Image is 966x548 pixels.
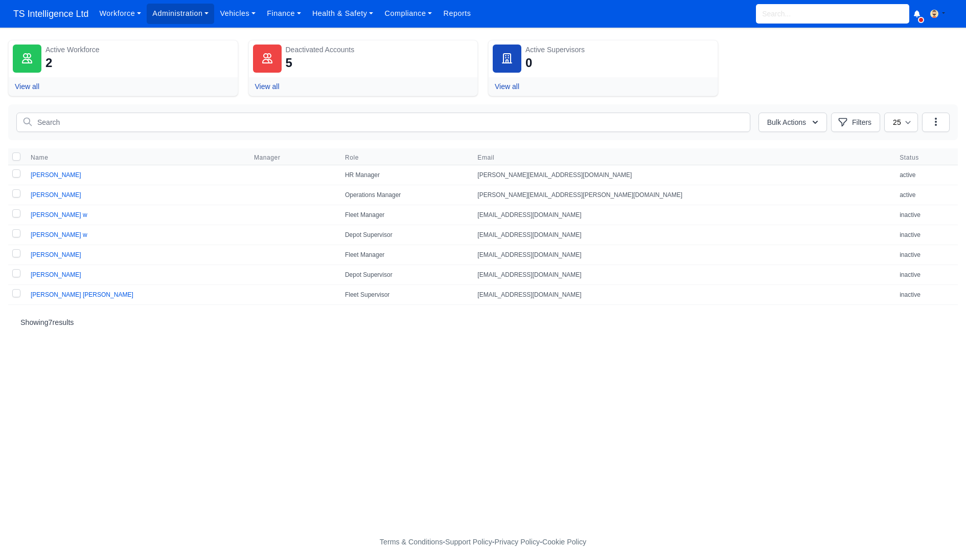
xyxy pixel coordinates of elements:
td: inactive [893,245,958,265]
td: [PERSON_NAME][EMAIL_ADDRESS][PERSON_NAME][DOMAIN_NAME] [471,185,893,205]
button: Role [345,154,367,162]
td: Operations Manager [339,185,471,205]
a: Cookie Policy [542,538,586,546]
a: Compliance [379,4,438,24]
span: Manager [254,154,281,162]
span: Email [477,154,887,162]
div: 0 [525,55,532,71]
td: Fleet Manager [339,245,471,265]
span: Name [31,154,48,162]
td: inactive [893,265,958,285]
td: inactive [893,225,958,245]
a: View all [15,82,39,91]
a: Finance [261,4,307,24]
td: [PERSON_NAME][EMAIL_ADDRESS][DOMAIN_NAME] [471,165,893,185]
button: Filters [831,113,880,132]
td: [EMAIL_ADDRESS][DOMAIN_NAME] [471,245,893,265]
button: Bulk Actions [758,113,827,132]
td: [EMAIL_ADDRESS][DOMAIN_NAME] [471,285,893,305]
td: [EMAIL_ADDRESS][DOMAIN_NAME] [471,265,893,285]
a: TS Intelligence Ltd [8,4,94,24]
a: Health & Safety [307,4,379,24]
td: Depot Supervisor [339,225,471,245]
a: Support Policy [445,538,492,546]
a: Workforce [94,4,147,24]
a: Privacy Policy [495,538,540,546]
a: [PERSON_NAME] [PERSON_NAME] [31,291,133,298]
a: [PERSON_NAME] [31,191,81,199]
td: Fleet Manager [339,205,471,225]
td: Fleet Supervisor [339,285,471,305]
a: [PERSON_NAME] [31,251,81,258]
a: View all [255,82,280,91]
div: Deactivated Accounts [286,45,474,55]
td: [EMAIL_ADDRESS][DOMAIN_NAME] [471,205,893,225]
td: inactive [893,285,958,305]
a: [PERSON_NAME] w [31,211,87,218]
td: HR Manager [339,165,471,185]
td: active [893,185,958,205]
div: Active Supervisors [525,45,714,55]
a: Administration [147,4,214,24]
td: [EMAIL_ADDRESS][DOMAIN_NAME] [471,225,893,245]
button: Manager [254,154,289,162]
a: View all [495,82,519,91]
input: Search [16,113,750,132]
a: Reports [438,4,476,24]
td: active [893,165,958,185]
div: 5 [286,55,292,71]
td: Depot Supervisor [339,265,471,285]
a: Vehicles [214,4,261,24]
a: Terms & Conditions [380,538,443,546]
div: Active Workforce [45,45,234,55]
div: - - - [192,536,774,548]
a: [PERSON_NAME] [31,271,81,278]
a: [PERSON_NAME] w [31,231,87,238]
span: Status [900,154,952,162]
p: Showing results [20,317,946,327]
a: [PERSON_NAME] [31,171,81,179]
span: 7 [49,318,53,326]
td: inactive [893,205,958,225]
div: 2 [45,55,52,71]
input: Search... [756,4,909,24]
button: Name [31,154,56,162]
span: Role [345,154,359,162]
